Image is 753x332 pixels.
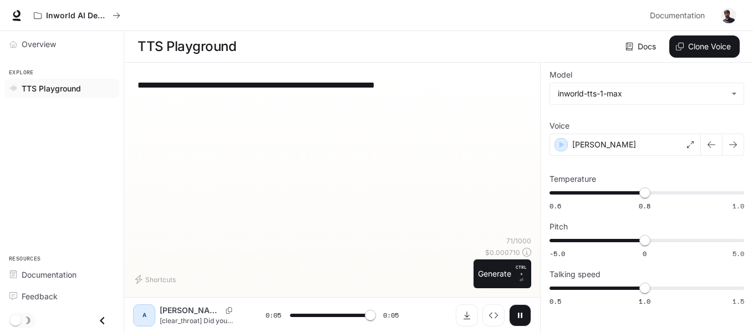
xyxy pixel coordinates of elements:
[4,34,119,54] a: Overview
[22,38,56,50] span: Overview
[550,270,601,278] p: Talking speed
[160,305,221,316] p: [PERSON_NAME]
[550,201,561,211] span: 0.6
[138,35,236,58] h1: TTS Playground
[160,316,239,325] p: [clear_throat] Did you hear what I said? [sigh] You never listen to me!
[558,88,726,99] div: inworld-tts-1-max
[645,4,713,27] a: Documentation
[572,139,636,150] p: [PERSON_NAME]
[550,249,565,258] span: -5.0
[650,9,705,23] span: Documentation
[721,8,736,23] img: User avatar
[550,175,596,183] p: Temperature
[456,304,478,326] button: Download audio
[482,304,505,326] button: Inspect
[669,35,740,58] button: Clone Voice
[732,249,744,258] span: 5.0
[718,4,740,27] button: User avatar
[22,269,77,280] span: Documentation
[46,11,108,21] p: Inworld AI Demos
[4,79,119,98] a: TTS Playground
[550,71,572,79] p: Model
[732,297,744,306] span: 1.5
[22,290,58,302] span: Feedback
[29,4,125,27] button: All workspaces
[4,287,119,306] a: Feedback
[22,83,81,94] span: TTS Playground
[639,201,650,211] span: 0.8
[474,259,531,288] button: GenerateCTRL +⏎
[643,249,647,258] span: 0
[10,314,21,326] span: Dark mode toggle
[550,297,561,306] span: 0.5
[133,270,180,288] button: Shortcuts
[550,83,744,104] div: inworld-tts-1-max
[266,310,281,321] span: 0:05
[550,223,568,231] p: Pitch
[383,310,399,321] span: 0:05
[221,307,237,314] button: Copy Voice ID
[639,297,650,306] span: 1.0
[732,201,744,211] span: 1.0
[516,264,527,284] p: ⏎
[135,307,153,324] div: A
[4,265,119,284] a: Documentation
[90,309,115,332] button: Close drawer
[623,35,660,58] a: Docs
[516,264,527,277] p: CTRL +
[550,122,569,130] p: Voice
